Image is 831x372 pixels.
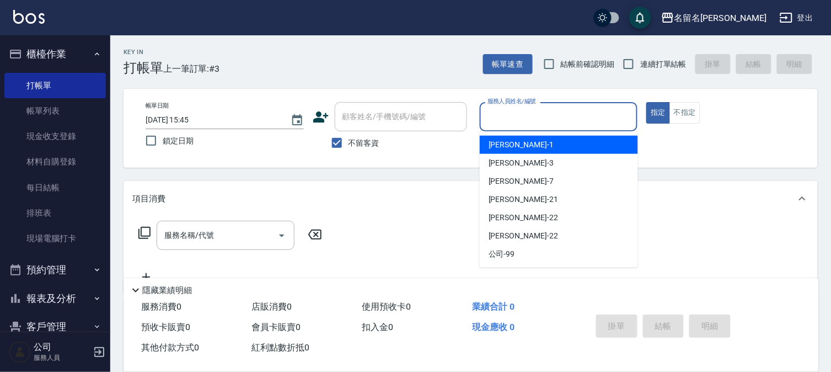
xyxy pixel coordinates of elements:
span: 上一筆訂單:#3 [163,62,220,76]
button: 名留名[PERSON_NAME] [657,7,771,29]
span: 預收卡販賣 0 [141,322,190,332]
span: 業績合計 0 [472,301,514,312]
span: 現金應收 0 [472,322,514,332]
div: 名留名[PERSON_NAME] [674,11,766,25]
h2: Key In [124,49,163,56]
input: YYYY/MM/DD hh:mm [146,111,280,129]
span: [PERSON_NAME] -21 [489,194,558,205]
h3: 打帳單 [124,60,163,76]
span: [PERSON_NAME] -3 [489,157,554,169]
button: 不指定 [669,102,700,124]
button: save [629,7,651,29]
label: 服務人員姓名/編號 [487,97,536,105]
span: 結帳前確認明細 [561,59,615,70]
button: 帳單速查 [483,54,533,75]
p: 服務人員 [34,353,90,363]
button: Open [273,227,291,245]
a: 打帳單 [4,73,106,98]
span: 不留客資 [349,137,379,149]
span: [PERSON_NAME] -22 [489,230,558,242]
span: 鎖定日期 [163,135,194,147]
button: 櫃檯作業 [4,40,106,68]
a: 現場電腦打卡 [4,226,106,251]
p: 隱藏業績明細 [142,285,192,296]
button: 登出 [775,8,818,28]
img: Logo [13,10,45,24]
a: 每日結帳 [4,175,106,200]
a: 排班表 [4,200,106,226]
button: 客戶管理 [4,312,106,341]
a: 帳單列表 [4,98,106,124]
span: 店販消費 0 [251,301,292,312]
span: [PERSON_NAME] -22 [489,212,558,224]
span: 公司 -99 [489,248,515,260]
span: 連續打單結帳 [640,59,687,70]
button: 指定 [646,102,670,124]
span: 紅利點數折抵 0 [251,342,309,353]
span: 服務消費 0 [141,301,181,312]
span: 使用預收卡 0 [362,301,411,312]
a: 材料自購登錄 [4,149,106,174]
button: 報表及分析 [4,284,106,313]
span: 會員卡販賣 0 [251,322,301,332]
h5: 公司 [34,342,90,353]
span: [PERSON_NAME] -1 [489,139,554,151]
button: 預約管理 [4,256,106,284]
img: Person [9,341,31,363]
span: 扣入金 0 [362,322,393,332]
a: 現金收支登錄 [4,124,106,149]
label: 帳單日期 [146,102,169,110]
span: 其他付款方式 0 [141,342,199,353]
button: Choose date, selected date is 2025-10-04 [284,107,310,134]
p: 項目消費 [132,193,165,205]
span: [PERSON_NAME] -7 [489,176,554,187]
div: 項目消費 [124,181,818,216]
